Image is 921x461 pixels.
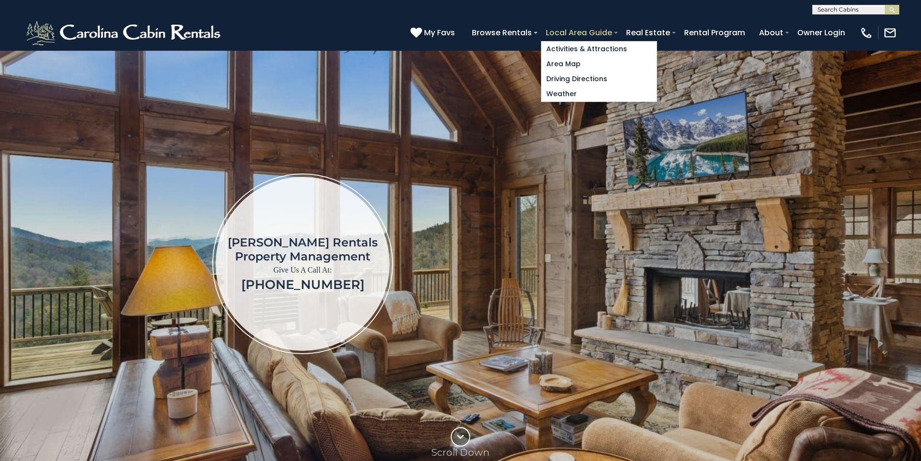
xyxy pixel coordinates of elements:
a: Browse Rentals [467,24,537,41]
span: My Favs [424,27,455,39]
a: Real Estate [621,24,675,41]
iframe: New Contact Form [549,79,864,448]
p: Scroll Down [431,447,490,458]
a: Weather [541,86,657,101]
a: My Favs [410,27,457,39]
a: [PHONE_NUMBER] [241,277,365,292]
a: Rental Program [679,24,750,41]
img: White-1-2.png [24,18,225,47]
h1: [PERSON_NAME] Rentals Property Management [228,235,378,263]
a: Local Area Guide [541,24,617,41]
a: Area Map [541,57,657,72]
a: Owner Login [792,24,850,41]
img: mail-regular-white.png [883,26,897,40]
img: phone-regular-white.png [860,26,873,40]
a: Activities & Attractions [541,42,657,57]
a: About [754,24,788,41]
p: Give Us A Call At: [228,263,378,277]
a: Driving Directions [541,72,657,86]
